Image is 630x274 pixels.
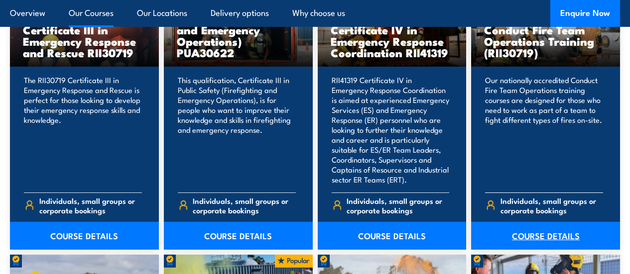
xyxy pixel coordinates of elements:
[484,24,607,58] h3: Conduct Fire Team Operations Training (RII30719)
[23,24,146,58] h3: Certificate III in Emergency Response and Rescue RII30719
[332,75,450,184] p: RII41319 Certificate IV in Emergency Response Coordination is aimed at experienced Emergency Serv...
[347,196,449,215] span: Individuals, small groups or corporate bookings
[471,222,620,250] a: COURSE DETAILS
[10,222,159,250] a: COURSE DETAILS
[318,222,467,250] a: COURSE DETAILS
[24,75,142,184] p: The RII30719 Certificate III in Emergency Response and Rescue is perfect for those looking to dev...
[331,24,454,58] h3: Certificate IV in Emergency Response Coordination RII41319
[39,196,142,215] span: Individuals, small groups or corporate bookings
[193,196,295,215] span: Individuals, small groups or corporate bookings
[485,75,603,184] p: Our nationally accredited Conduct Fire Team Operations training courses are designed for those wh...
[501,196,603,215] span: Individuals, small groups or corporate bookings
[164,222,313,250] a: COURSE DETAILS
[178,75,296,184] p: This qualification, Certificate III in Public Safety (Firefighting and Emergency Operations), is ...
[177,1,300,58] h3: Certificate III in Public Safety (Firefighting and Emergency Operations) PUA30622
